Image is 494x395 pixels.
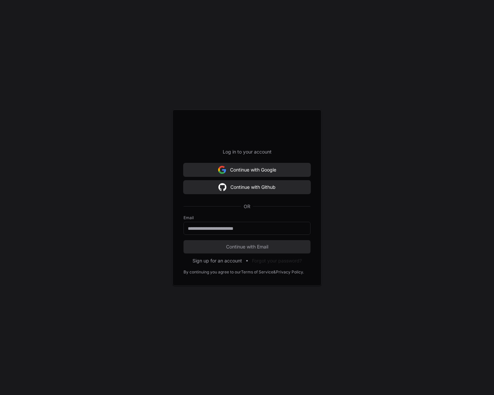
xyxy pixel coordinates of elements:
a: Terms of Service [241,269,273,275]
p: Log in to your account [184,149,310,155]
button: Continue with Email [184,240,310,253]
button: Forgot your password? [252,257,302,264]
span: OR [241,203,253,210]
div: & [273,269,276,275]
button: Sign up for an account [192,257,242,264]
a: Privacy Policy. [276,269,304,275]
img: Sign in with google [218,163,226,177]
div: By continuing you agree to our [184,269,241,275]
button: Continue with Google [184,163,310,177]
button: Continue with Github [184,181,310,194]
img: Sign in with google [218,181,226,194]
label: Email [184,215,310,220]
span: Continue with Email [184,243,310,250]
